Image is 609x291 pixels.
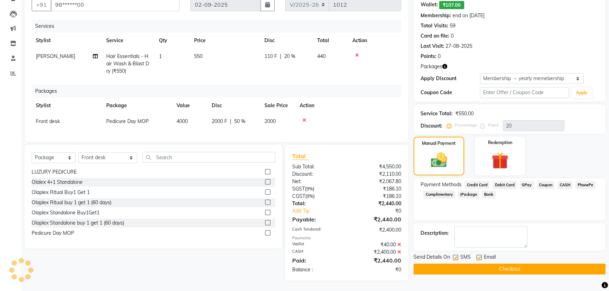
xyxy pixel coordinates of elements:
div: ₹0 [347,266,406,273]
div: Cash Tendered: [287,226,347,234]
input: Enter Offer / Coupon Code [480,87,569,98]
label: Manual Payment [422,140,456,147]
span: ₹107.00 [439,1,464,9]
div: Olalex 4+1 Standalone [32,179,83,186]
input: Search [142,152,275,163]
div: LUZURY PEDICURE [32,168,77,176]
div: Total Visits: [421,22,448,30]
button: Apply [572,88,592,98]
div: Service Total: [421,110,453,117]
div: Points: [421,53,436,60]
div: CASH [287,248,347,256]
div: Sub Total: [287,163,347,170]
div: Last Visit: [421,43,444,50]
div: ( ) [287,185,347,193]
span: 440 [317,53,326,59]
span: Payment Methods [421,181,462,188]
th: Sale Price [260,98,295,114]
span: Bank [482,190,496,199]
div: Membership: [421,12,451,19]
span: Send Details On [414,253,450,262]
div: Discount: [421,122,442,130]
div: Olaplex Standalone Buy1Get1 [32,209,100,216]
label: Fixed [488,122,499,128]
span: GPay [520,181,534,189]
div: ₹2,110.00 [347,170,406,178]
th: Value [172,98,207,114]
div: ( ) [287,193,347,200]
img: _gift.svg [486,150,514,171]
div: 59 [450,22,455,30]
div: Payments [292,235,402,241]
div: Packages [32,85,406,98]
th: Service [102,33,155,48]
label: Redemption [488,140,512,146]
span: Coupon [537,181,555,189]
div: Olaplex Ritual buy 1 get 1 (60 days) [32,199,111,206]
span: Hair Essentials - Hair Wash & Blast Dry (₹550) [106,53,149,74]
span: 20 % [284,53,295,60]
div: Apply Discount [421,75,480,82]
div: Balance : [287,266,347,273]
span: | [230,118,231,125]
div: Discount: [287,170,347,178]
div: ₹2,400.00 [347,248,406,256]
div: 27-08-2025 [445,43,472,50]
span: 9% [307,193,313,199]
span: iPackage [458,190,479,199]
div: Coupon Code [421,89,480,96]
div: ₹2,400.00 [347,226,406,234]
div: ₹2,440.00 [347,256,406,265]
span: 2000 F [212,118,227,125]
th: Qty [155,33,190,48]
span: 1 [159,53,162,59]
span: 9% [306,186,313,192]
a: Add Tip [287,207,357,215]
div: ₹186.10 [347,193,406,200]
th: Price [190,33,260,48]
div: 0 [451,32,454,40]
span: Pedicure Day MOP [106,118,149,124]
span: | [280,53,281,60]
div: Services [32,20,406,33]
div: ₹186.10 [347,185,406,193]
span: SMS [460,253,471,262]
div: ₹2,440.00 [347,215,406,224]
th: Action [348,33,401,48]
span: 2000 [264,118,276,124]
div: Card on file: [421,32,449,40]
div: Olaplex Standalone buy 1 get 1 (60 days) [32,219,124,227]
th: Disc [207,98,260,114]
div: ₹0 [357,207,406,215]
div: Total: [287,200,347,207]
span: Complimentary [423,190,455,199]
div: ₹4,550.00 [347,163,406,170]
div: Pedicure Day MOP [32,229,74,237]
span: SGST [292,186,305,192]
div: Net: [287,178,347,185]
span: Packages [421,63,442,70]
span: Credit Card [464,181,490,189]
span: Total [292,153,308,160]
th: Stylist [32,33,102,48]
th: Stylist [32,98,102,114]
img: _cash.svg [426,151,452,169]
span: CASH [557,181,572,189]
span: 550 [194,53,203,59]
span: PhonePe [575,181,595,189]
div: 0 [438,53,441,60]
span: 50 % [234,118,245,125]
span: Front desk [36,118,60,124]
th: Total [313,33,348,48]
span: Email [484,253,496,262]
div: Wallet: [421,1,438,9]
div: ₹550.00 [455,110,474,117]
span: CGST [292,193,305,199]
div: Payable: [287,215,347,224]
div: end on [DATE] [453,12,485,19]
span: [PERSON_NAME] [36,53,75,59]
div: ₹40.00 [347,241,406,248]
div: Description: [421,229,449,237]
div: Wallet [287,241,347,248]
span: 4000 [177,118,188,124]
